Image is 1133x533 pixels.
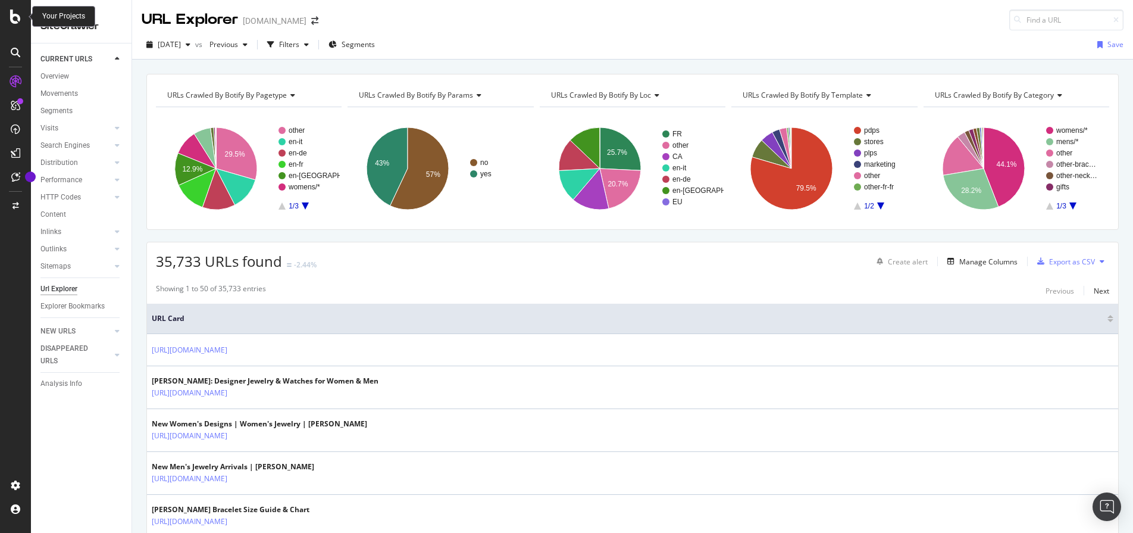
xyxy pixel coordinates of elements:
[1107,39,1123,49] div: Save
[40,283,123,295] a: Url Explorer
[40,88,78,100] div: Movements
[426,170,440,179] text: 57%
[540,117,724,220] svg: A chart.
[864,160,896,169] text: marketing
[864,138,884,146] text: stores
[205,35,252,54] button: Previous
[287,263,292,267] img: Equal
[480,158,489,167] text: no
[348,117,531,220] div: A chart.
[40,139,111,152] a: Search Engines
[342,39,375,49] span: Segments
[996,160,1016,169] text: 44.1%
[40,300,123,313] a: Explorer Bookmarks
[40,283,77,295] div: Url Explorer
[672,175,691,183] text: en-de
[156,251,282,271] span: 35,733 URLs found
[294,260,317,270] div: -2.44%
[42,11,85,21] div: Your Projects
[672,198,683,206] text: EU
[324,35,380,54] button: Segments
[40,70,123,83] a: Overview
[289,160,303,169] text: en-fr
[167,90,287,100] span: URLs Crawled By Botify By pagetype
[40,208,66,221] div: Content
[165,86,331,105] h4: URLs Crawled By Botify By pagetype
[205,39,238,49] span: Previous
[672,164,687,172] text: en-it
[152,387,227,399] a: [URL][DOMAIN_NAME]
[152,376,378,386] div: [PERSON_NAME]: Designer Jewelry & Watches for Women & Men
[40,53,92,66] div: CURRENT URLS
[1056,172,1097,180] text: other-neck…
[40,105,73,117] div: Segments
[743,90,863,100] span: URLs Crawled By Botify By template
[289,138,303,146] text: en-it
[1032,252,1095,271] button: Export as CSV
[551,90,651,100] span: URLs Crawled By Botify By loc
[1056,160,1096,169] text: other-brac…
[872,252,928,271] button: Create alert
[40,226,61,238] div: Inlinks
[864,149,877,157] text: plps
[924,117,1107,220] svg: A chart.
[672,141,688,149] text: other
[289,202,299,210] text: 1/3
[40,88,123,100] a: Movements
[888,257,928,267] div: Create alert
[1093,493,1121,521] div: Open Intercom Messenger
[40,174,111,186] a: Performance
[672,152,683,161] text: CA
[959,257,1018,267] div: Manage Columns
[40,191,111,204] a: HTTP Codes
[1056,126,1088,135] text: womens/*
[40,378,123,390] a: Analysis Info
[731,117,915,220] svg: A chart.
[40,342,101,367] div: DISAPPEARED URLS
[796,184,816,192] text: 79.5%
[289,149,307,157] text: en-de
[961,186,981,195] text: 28.2%
[152,313,1104,324] span: URL Card
[40,260,71,273] div: Sitemaps
[243,15,306,27] div: [DOMAIN_NAME]
[864,202,874,210] text: 1/2
[40,70,69,83] div: Overview
[1056,149,1072,157] text: other
[40,325,111,338] a: NEW URLS
[25,172,36,182] div: Tooltip anchor
[40,260,111,273] a: Sitemaps
[152,473,227,485] a: [URL][DOMAIN_NAME]
[152,462,314,472] div: New Men's Jewelry Arrivals | [PERSON_NAME]
[156,117,340,220] svg: A chart.
[1094,286,1109,296] div: Next
[40,243,67,255] div: Outlinks
[156,283,266,298] div: Showing 1 to 50 of 35,733 entries
[158,39,181,49] span: 2025 Aug. 6th
[40,325,76,338] div: NEW URLS
[40,300,105,313] div: Explorer Bookmarks
[288,183,320,191] text: womens/*
[152,419,367,429] div: New Women's Designs | Women's Jewelry | [PERSON_NAME]
[40,157,78,169] div: Distribution
[40,208,123,221] a: Content
[359,90,473,100] span: URLs Crawled By Botify By params
[40,122,111,135] a: Visits
[142,35,195,54] button: [DATE]
[864,126,880,135] text: pdps
[672,130,682,138] text: FR
[40,342,111,367] a: DISAPPEARED URLS
[40,53,111,66] a: CURRENT URLS
[1049,257,1095,267] div: Export as CSV
[40,226,111,238] a: Inlinks
[152,516,227,528] a: [URL][DOMAIN_NAME]
[152,344,227,356] a: [URL][DOMAIN_NAME]
[1046,283,1074,298] button: Previous
[40,191,81,204] div: HTTP Codes
[935,90,1054,100] span: URLs Crawled By Botify By category
[279,39,299,49] div: Filters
